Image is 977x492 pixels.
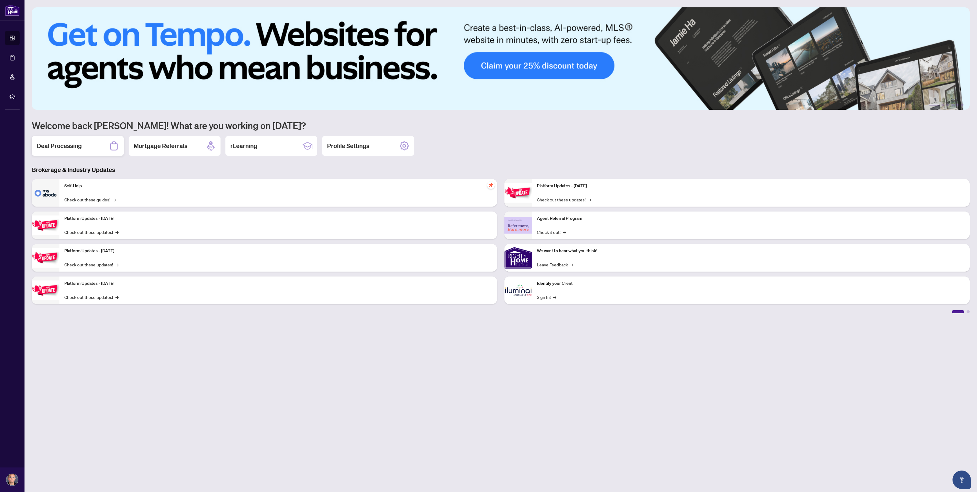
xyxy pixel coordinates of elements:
[553,294,556,300] span: →
[113,196,116,203] span: →
[64,215,492,222] p: Platform Updates - [DATE]
[588,196,591,203] span: →
[32,120,970,131] h1: Welcome back [PERSON_NAME]! What are you working on [DATE]?
[115,229,119,235] span: →
[32,166,970,174] h3: Brokerage & Industry Updates
[951,104,954,106] button: 4
[64,229,119,235] a: Check out these updates!→
[32,179,59,207] img: Self-Help
[5,5,20,16] img: logo
[504,244,532,272] img: We want to hear what you think!
[32,280,59,300] img: Platform Updates - July 8, 2025
[32,7,970,110] img: Slide 0
[64,294,119,300] a: Check out these updates!→
[64,280,492,287] p: Platform Updates - [DATE]
[961,104,964,106] button: 6
[537,248,965,254] p: We want to hear what you think!
[537,229,566,235] a: Check it out!→
[327,142,369,150] h2: Profile Settings
[941,104,944,106] button: 2
[537,294,556,300] a: Sign In!→
[32,215,59,235] img: Platform Updates - September 16, 2025
[952,471,971,489] button: Open asap
[956,104,959,106] button: 5
[6,474,18,486] img: Profile Icon
[37,142,82,150] h2: Deal Processing
[230,142,257,150] h2: rLearning
[537,261,573,268] a: Leave Feedback→
[487,181,495,189] span: pushpin
[32,248,59,267] img: Platform Updates - July 21, 2025
[64,248,492,254] p: Platform Updates - [DATE]
[504,183,532,202] img: Platform Updates - June 23, 2025
[504,217,532,234] img: Agent Referral Program
[929,104,939,106] button: 1
[537,280,965,287] p: Identify your Client
[134,142,187,150] h2: Mortgage Referrals
[537,215,965,222] p: Agent Referral Program
[946,104,949,106] button: 3
[537,196,591,203] a: Check out these updates!→
[64,196,116,203] a: Check out these guides!→
[570,261,573,268] span: →
[64,183,492,189] p: Self-Help
[504,277,532,304] img: Identify your Client
[115,261,119,268] span: →
[563,229,566,235] span: →
[64,261,119,268] a: Check out these updates!→
[115,294,119,300] span: →
[537,183,965,189] p: Platform Updates - [DATE]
